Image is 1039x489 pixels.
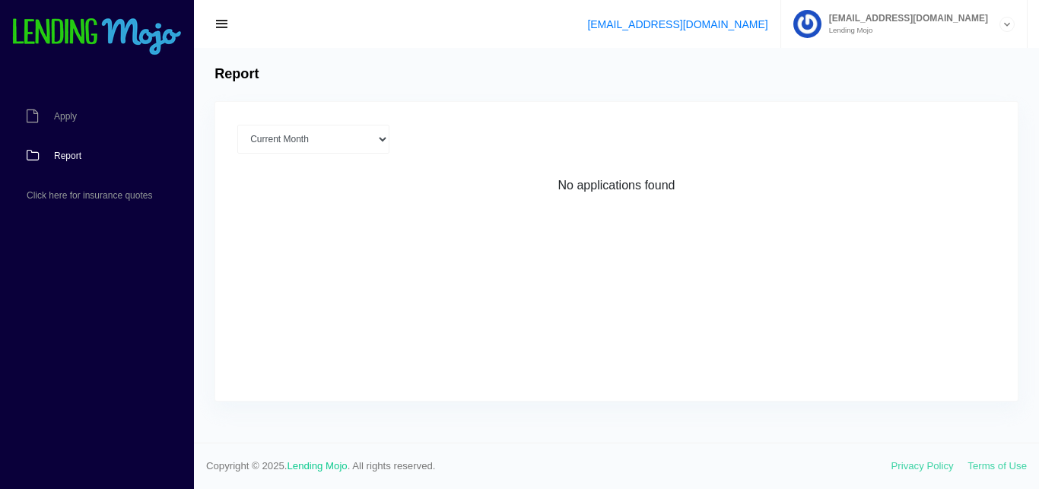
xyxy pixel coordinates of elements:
span: [EMAIL_ADDRESS][DOMAIN_NAME] [821,14,988,23]
img: Profile image [793,10,821,38]
small: Lending Mojo [821,27,988,34]
img: logo-small.png [11,18,183,56]
a: Privacy Policy [891,460,954,472]
a: [EMAIL_ADDRESS][DOMAIN_NAME] [587,18,767,30]
div: No applications found [237,176,996,195]
span: Click here for insurance quotes [27,191,152,200]
a: Lending Mojo [288,460,348,472]
a: Terms of Use [968,460,1027,472]
span: Copyright © 2025. . All rights reserved. [206,459,891,474]
span: Apply [54,112,77,121]
span: Report [54,151,81,160]
h4: Report [214,66,259,83]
